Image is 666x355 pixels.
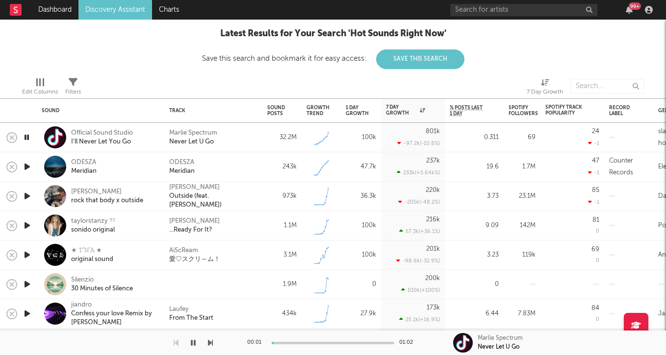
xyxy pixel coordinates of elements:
div: 7 Day Growth [527,74,563,102]
div: Edit Columns [22,86,58,98]
div: Confess your love Remix by [PERSON_NAME] [71,309,157,327]
div: I'll Never Let You Go [71,138,133,146]
div: -1 [588,199,599,205]
a: ODESZA [169,158,194,167]
div: Meridian [71,167,97,176]
div: 0 [596,229,599,234]
div: 7.83M [509,308,536,320]
a: ...Ready For It? [169,226,212,235]
a: AiScReam [169,246,198,255]
div: 19.6 [450,161,499,173]
div: Record Label [609,105,634,117]
div: 216k [426,216,440,223]
div: Edit Columns [22,74,58,102]
div: 200k [425,275,440,282]
a: From The Start [169,314,213,323]
div: Never Let U Go [478,343,519,352]
div: Track [169,108,253,114]
div: 220k [426,187,440,193]
div: -98.6k ( -32.9 % ) [396,258,440,264]
div: 100k [346,249,376,261]
div: 201k [426,246,440,252]
div: -205k ( -48.2 % ) [398,199,440,205]
div: -97.2k ( -10.8 % ) [397,140,440,146]
button: Save This Search [376,49,464,69]
div: 47.7k [346,161,376,173]
div: taylorstanzy ⸆⸉ [71,217,116,226]
div: Silenzio [71,276,133,284]
span: % Posts Last 1 Day [450,105,484,117]
button: 99+ [626,6,633,14]
div: Spotify Followers [509,105,538,117]
div: rock that body x outside [71,196,143,205]
div: 1 Day Growth [346,105,369,117]
div: Spotify Track Popularity [545,104,585,116]
div: 243k [267,161,297,173]
div: 100k ( +100 % ) [401,287,440,293]
div: Latest Results for Your Search ' Hot Sounds Right Now ' [202,28,464,40]
div: 69 [509,132,536,143]
div: 237k [426,158,440,164]
div: 7 Day Growth [527,86,563,98]
a: [PERSON_NAME]rock that body x outside [71,188,143,205]
div: [PERSON_NAME] [71,188,143,196]
div: 100k [346,132,376,143]
div: 0 [450,279,499,290]
div: 3.73 [450,190,499,202]
div: 01:02 [399,337,419,349]
div: 973k [267,190,297,202]
div: 233k ( +5.64k % ) [397,169,440,176]
div: ODESZA [71,158,97,167]
div: ★ 𝚃’𝙽’𝙰 ★ [71,246,113,255]
a: Silenzio30 Minutes of Silence [71,276,133,293]
a: 愛♡スクリ～ム！ [169,255,220,264]
a: Meridian [169,167,195,176]
div: Sound [42,108,154,114]
div: 81 [592,217,599,223]
a: Never Let U Go [169,138,214,146]
div: sonido original [71,226,116,235]
a: [PERSON_NAME] [169,183,220,192]
div: 0 [596,258,599,263]
div: 119k [509,249,536,261]
div: 3.1M [267,249,297,261]
div: 99 + [629,2,641,10]
div: 100k [346,220,376,232]
div: 1.7M [509,161,536,173]
div: 84 [591,305,599,311]
div: 27.9k [346,308,376,320]
div: 47 [592,158,599,164]
div: 1.9M [267,279,297,290]
a: Marlie Spectrum [169,129,217,138]
div: Outside (feat. [PERSON_NAME]) [169,192,257,210]
div: 24 [592,128,599,135]
a: ODESZAMeridian [71,158,97,176]
div: 30 Minutes of Silence [71,284,133,293]
a: [PERSON_NAME] [169,217,220,226]
div: 00:01 [247,337,267,349]
div: Growth Trend [307,105,331,117]
div: 801k [426,128,440,135]
div: 57.3k ( +36.1 % ) [399,228,440,235]
div: Save this search and bookmark it for easy access: [202,55,464,62]
input: Search... [570,79,644,94]
div: 85 [592,187,599,193]
div: Official Sound Studio [71,129,133,138]
div: Filters [65,74,81,102]
div: 0 [596,317,599,322]
a: taylorstanzy ⸆⸉sonido original [71,217,116,235]
div: Counter Records [609,155,648,179]
div: 6.44 [450,308,499,320]
div: 173k [427,305,440,311]
a: jiandroConfess your love Remix by [PERSON_NAME] [71,301,157,327]
div: 142M [509,220,536,232]
div: Marlie Spectrum [478,334,523,343]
